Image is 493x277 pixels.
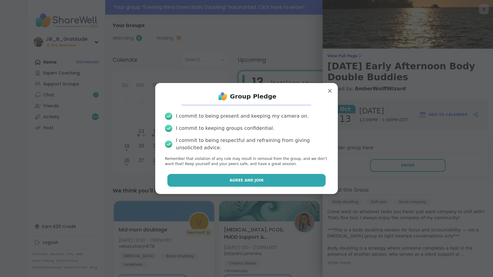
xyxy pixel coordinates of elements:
[176,113,309,120] div: I commit to being present and keeping my camera on.
[176,137,328,151] div: I commit to being respectful and refraining from giving unsolicited advice.
[229,178,264,183] span: Agree and Join
[167,174,326,187] button: Agree and Join
[230,92,277,101] h1: Group Pledge
[176,125,274,132] div: I commit to keeping groups confidential.
[165,156,328,167] p: Remember that violation of any rule may result in removal from the group, and we don’t want that!...
[217,90,229,102] img: ShareWell Logo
